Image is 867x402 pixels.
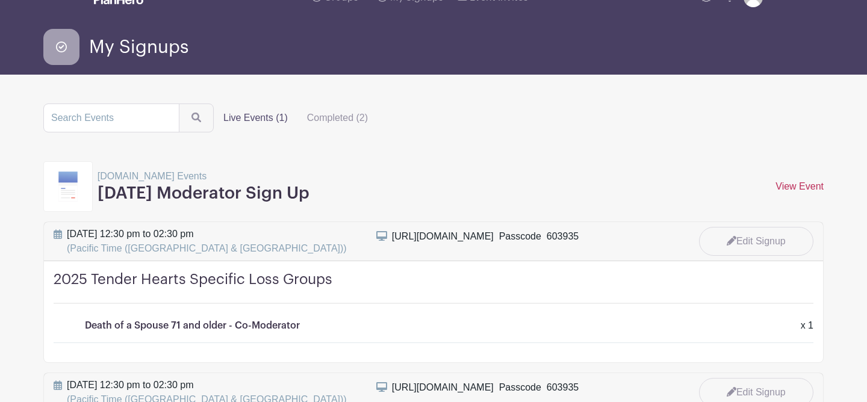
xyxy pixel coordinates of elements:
[98,184,309,204] h3: [DATE] Moderator Sign Up
[775,181,824,191] a: View Event
[98,169,309,184] p: [DOMAIN_NAME] Events
[54,271,813,304] h4: 2025 Tender Hearts Specific Loss Groups
[67,227,347,256] span: [DATE] 12:30 pm to 02:30 pm
[392,229,579,244] div: [URL][DOMAIN_NAME] Passcode 603935
[297,106,378,130] label: Completed (2)
[214,106,297,130] label: Live Events (1)
[43,104,179,132] input: Search Events
[67,243,347,253] span: (Pacific Time ([GEOGRAPHIC_DATA] & [GEOGRAPHIC_DATA]))
[58,172,78,202] img: template8-d2dae5b8de0da6f0ac87aa49e69f22b9ae199b7e7a6af266910991586ce3ec38.svg
[699,227,813,256] a: Edit Signup
[392,380,579,395] div: [URL][DOMAIN_NAME] Passcode 603935
[794,318,821,333] div: x 1
[85,318,300,333] p: Death of a Spouse 71 and older - Co-Moderator
[89,37,188,57] span: My Signups
[214,106,378,130] div: filters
